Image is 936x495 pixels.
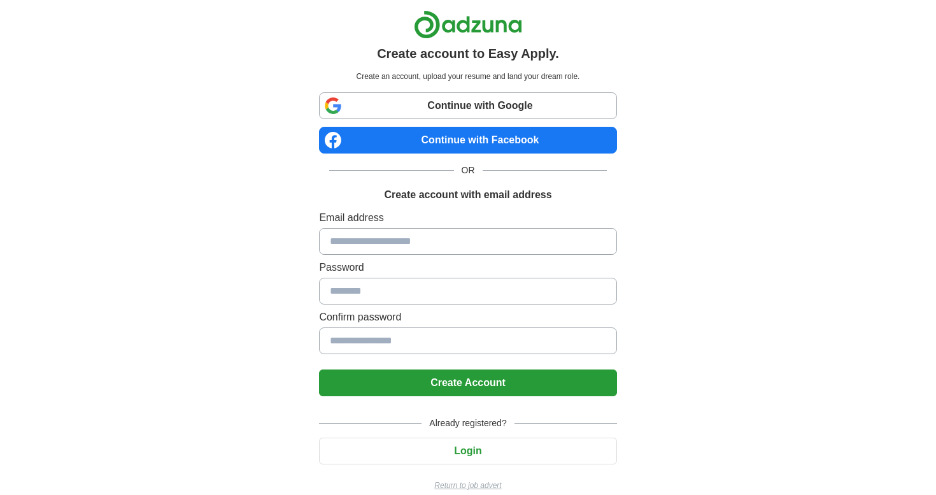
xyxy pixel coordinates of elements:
[414,10,522,39] img: Adzuna logo
[319,480,616,491] a: Return to job advert
[319,445,616,456] a: Login
[377,44,559,63] h1: Create account to Easy Apply.
[319,210,616,226] label: Email address
[454,164,483,177] span: OR
[384,187,551,203] h1: Create account with email address
[319,260,616,275] label: Password
[422,417,514,430] span: Already registered?
[319,369,616,396] button: Create Account
[322,71,614,82] p: Create an account, upload your resume and land your dream role.
[319,310,616,325] label: Confirm password
[319,438,616,464] button: Login
[319,127,616,154] a: Continue with Facebook
[319,92,616,119] a: Continue with Google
